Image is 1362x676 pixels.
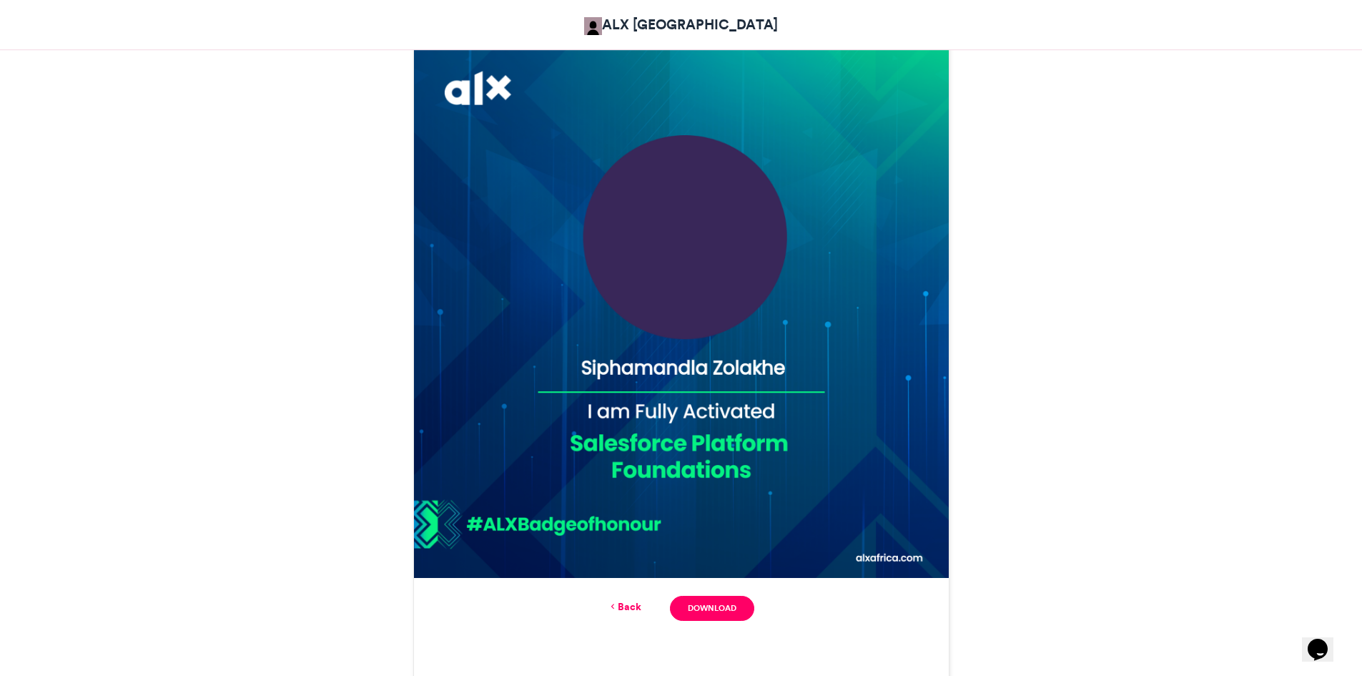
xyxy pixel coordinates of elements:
a: Download [670,596,754,621]
img: Entry download [414,43,949,578]
a: ALX [GEOGRAPHIC_DATA] [584,14,778,35]
iframe: chat widget [1302,619,1348,662]
a: Back [608,599,641,614]
img: ALX Africa [584,17,602,35]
